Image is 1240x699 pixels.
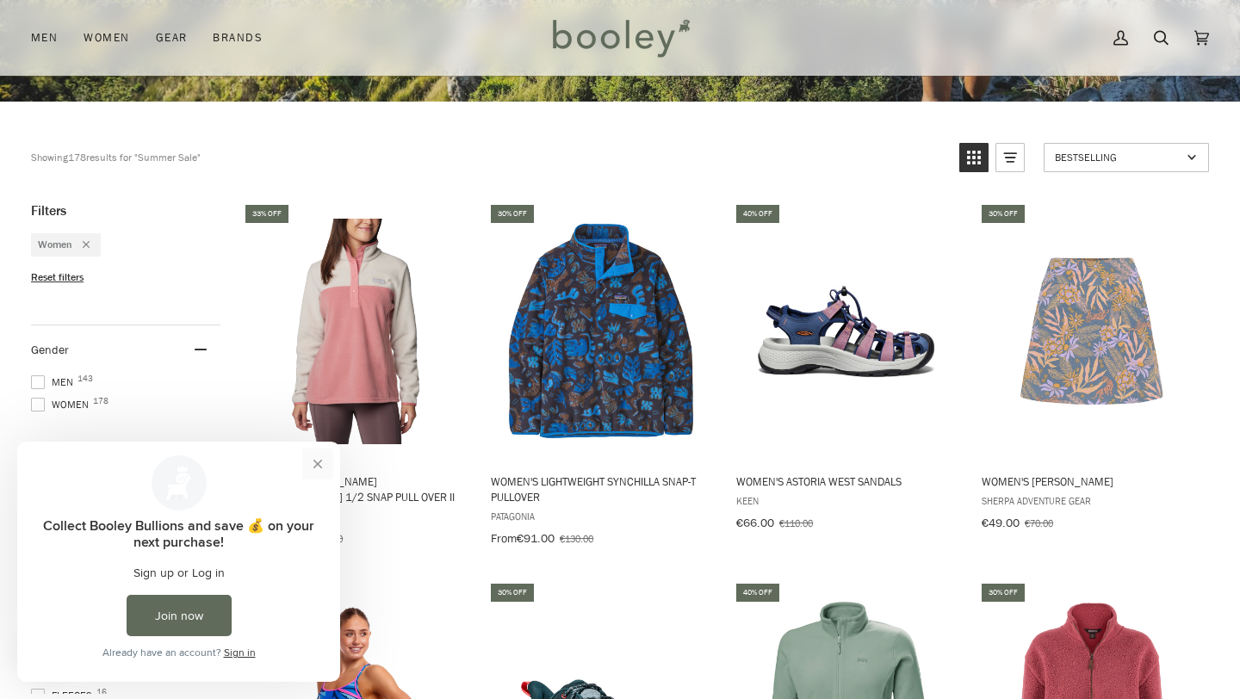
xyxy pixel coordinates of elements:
[736,473,957,489] span: Women's Astoria West Sandals
[1044,143,1209,172] a: Sort options
[84,29,129,46] span: Women
[31,143,201,172] div: Showing results for "Summer Sale"
[17,442,340,682] iframe: Loyalty program pop-up with offers and actions
[213,29,263,46] span: Brands
[93,397,108,405] span: 178
[1055,150,1181,164] span: Bestselling
[245,473,466,504] span: Women's [PERSON_NAME][GEOGRAPHIC_DATA] 1/2 Snap Pull Over II
[734,219,959,444] img: Keen Women's Astoria West Sandals Nostalgia Rose / Tangerine - Booley Galway
[560,531,593,546] span: €130.00
[982,515,1020,531] span: €49.00
[491,530,517,547] span: From
[77,374,93,383] span: 143
[982,473,1202,489] span: Women's [PERSON_NAME]
[982,205,1025,223] div: 30% off
[995,143,1025,172] a: View list mode
[491,205,534,223] div: 30% off
[72,238,90,252] div: Remove filter: Women
[243,219,468,444] img: Columbia Women's Benton Springs 1/2 Snap Pull Over II Dark Stone/Pink - Booley Galway
[736,584,779,602] div: 40% off
[491,584,534,602] div: 30% off
[245,509,466,523] span: Columbia
[68,150,86,164] b: 178
[245,205,288,223] div: 33% off
[31,29,58,46] span: Men
[31,202,66,220] span: Filters
[31,270,220,285] li: Reset filters
[31,397,94,412] span: Women
[982,493,1202,508] span: Sherpa Adventure Gear
[488,219,714,444] img: Patagonia Women's Lightweight Synchilla Snap-T Pullover Across Oceans / Pitch Blue - Booley Galway
[491,509,711,523] span: Patagonia
[779,516,813,530] span: €110.00
[31,374,78,390] span: Men
[736,493,957,508] span: Keen
[96,688,107,696] span: 16
[979,202,1205,536] a: Women's Neha Skort
[734,202,959,536] a: Women's Astoria West Sandals
[31,270,84,285] span: Reset filters
[1025,516,1053,530] span: €70.00
[517,530,555,547] span: €91.00
[156,29,188,46] span: Gear
[31,342,69,358] span: Gender
[736,515,774,531] span: €66.00
[959,143,989,172] a: View grid mode
[243,202,468,552] a: Women's Benton Springs 1/2 Snap Pull Over II
[736,205,779,223] div: 40% off
[488,202,714,552] a: Women's Lightweight Synchilla Snap-T Pullover
[38,238,72,252] span: Women
[491,473,711,504] span: Women's Lightweight Synchilla Snap-T Pullover
[545,13,696,63] img: Booley
[982,584,1025,602] div: 30% off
